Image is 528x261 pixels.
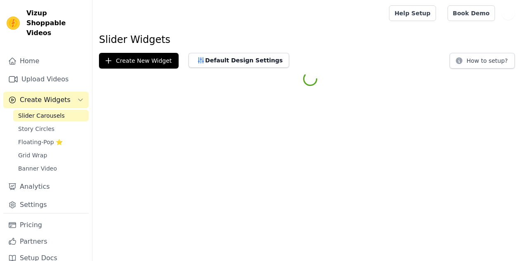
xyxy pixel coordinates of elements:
a: Floating-Pop ⭐ [13,136,89,148]
a: Partners [3,233,89,250]
a: Slider Carousels [13,110,89,121]
span: Banner Video [18,164,57,173]
a: Settings [3,197,89,213]
span: Story Circles [18,125,54,133]
a: Help Setup [389,5,436,21]
a: How to setup? [450,59,515,66]
a: Story Circles [13,123,89,135]
h1: Slider Widgets [99,33,521,46]
a: Analytics [3,178,89,195]
span: Create Widgets [20,95,71,105]
span: Slider Carousels [18,112,65,120]
a: Book Demo [448,5,495,21]
span: Grid Wrap [18,151,47,159]
a: Home [3,53,89,69]
span: Vizup Shoppable Videos [26,8,85,38]
a: Grid Wrap [13,149,89,161]
a: Banner Video [13,163,89,174]
a: Upload Videos [3,71,89,88]
button: Default Design Settings [189,53,289,68]
button: How to setup? [450,53,515,69]
button: Create Widgets [3,92,89,108]
span: Floating-Pop ⭐ [18,138,63,146]
img: Vizup [7,17,20,30]
a: Pricing [3,217,89,233]
button: Create New Widget [99,53,179,69]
